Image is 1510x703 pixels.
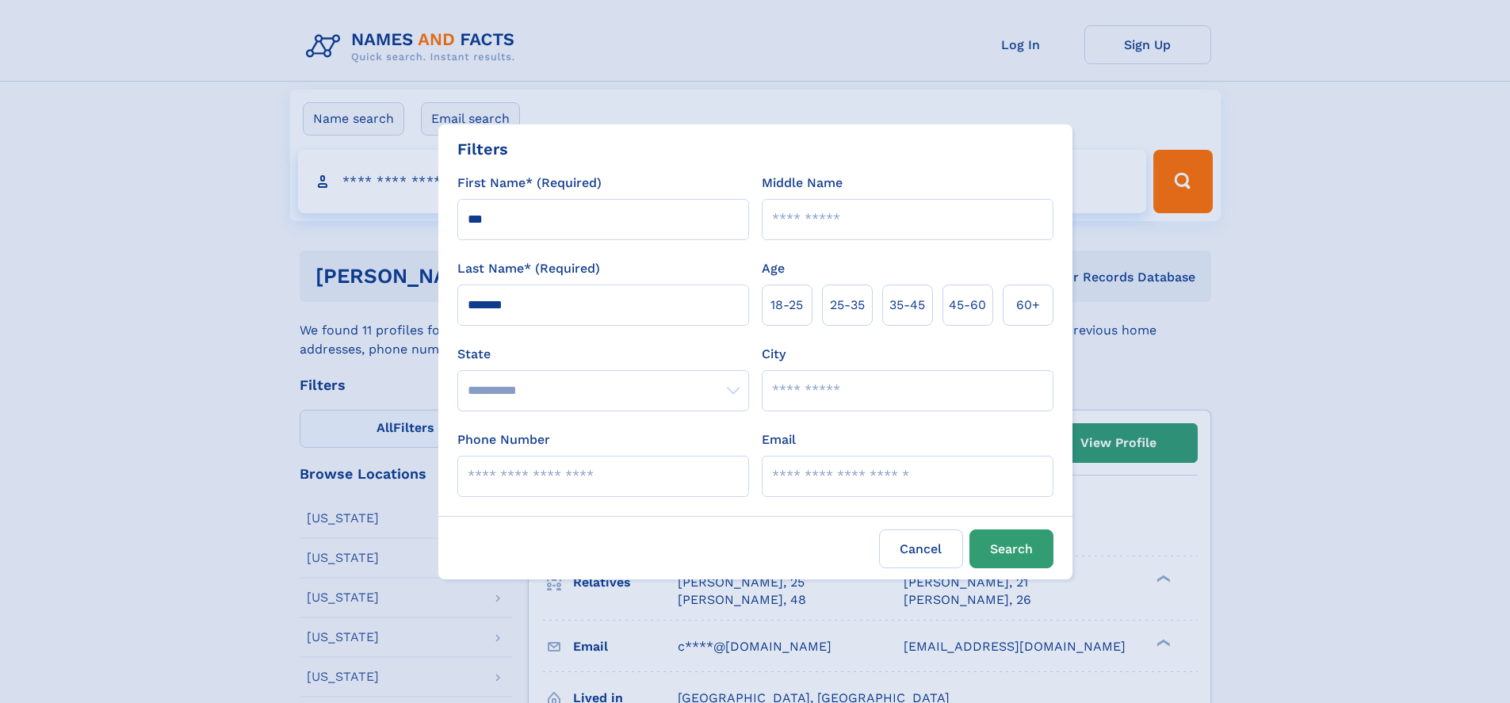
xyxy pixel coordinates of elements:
button: Search [969,529,1053,568]
span: 35‑45 [889,296,925,315]
span: 18‑25 [770,296,803,315]
label: Age [762,259,785,278]
span: 45‑60 [949,296,986,315]
div: Filters [457,137,508,161]
span: 25‑35 [830,296,865,315]
label: Last Name* (Required) [457,259,600,278]
label: Cancel [879,529,963,568]
label: City [762,345,786,364]
label: First Name* (Required) [457,174,602,193]
label: Middle Name [762,174,843,193]
label: State [457,345,749,364]
span: 60+ [1016,296,1040,315]
label: Phone Number [457,430,550,449]
label: Email [762,430,796,449]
